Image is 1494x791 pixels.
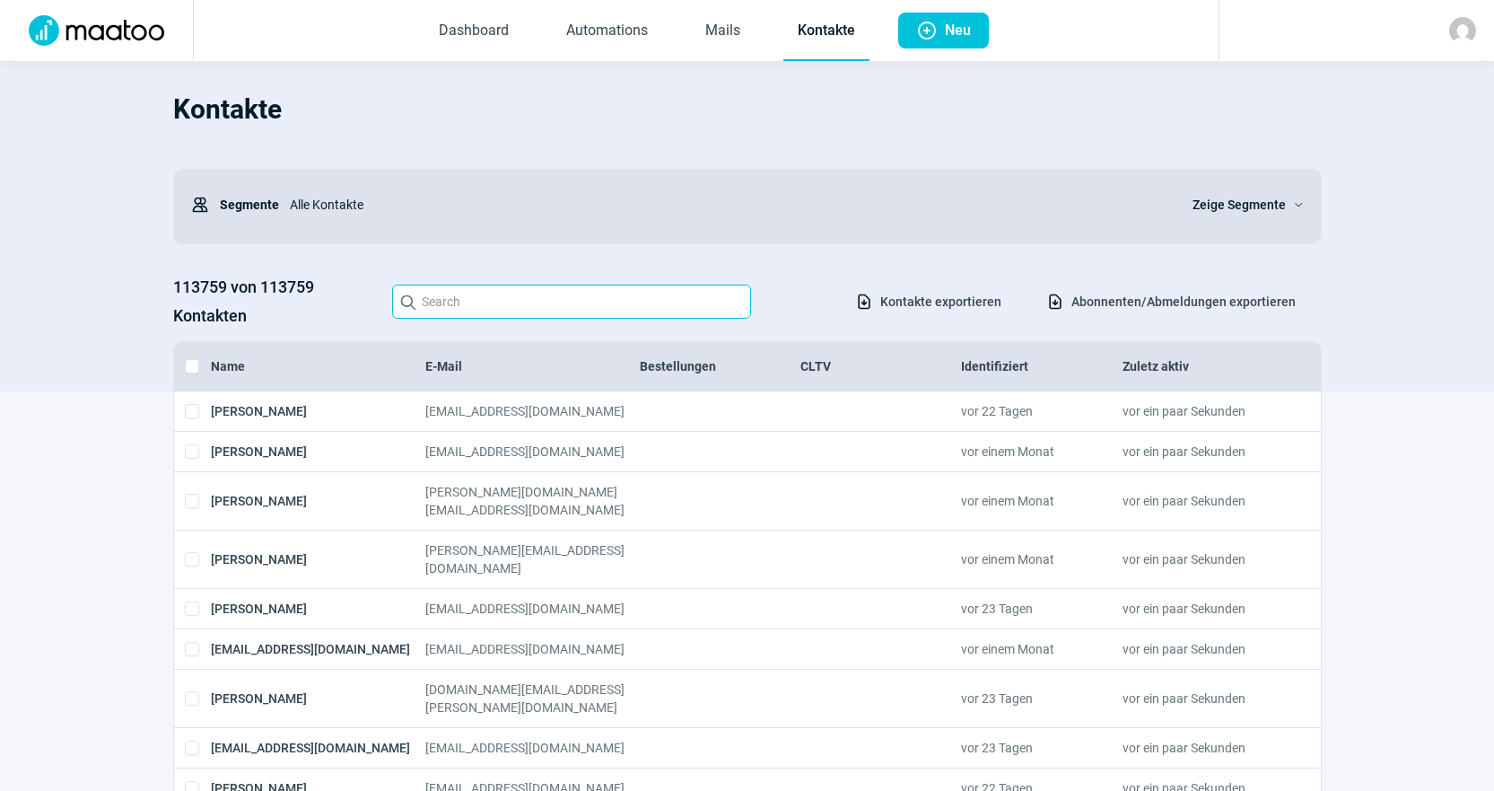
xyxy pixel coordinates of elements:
div: vor einem Monat [961,483,1122,519]
div: vor ein paar Sekunden [1123,681,1283,716]
button: Neu [898,13,989,48]
img: avatar [1449,17,1476,44]
span: Kontakte exportieren [880,287,1001,316]
a: Automations [552,2,662,61]
img: Logo [18,15,175,46]
div: vor ein paar Sekunden [1123,600,1283,618]
span: Zeige Segmente [1193,194,1286,215]
div: Name [211,357,425,375]
div: [EMAIL_ADDRESS][DOMAIN_NAME] [211,640,425,658]
div: [PERSON_NAME] [211,402,425,420]
div: [PERSON_NAME] [211,541,425,577]
div: CLTV [800,357,961,375]
h1: Kontakte [173,79,1322,140]
span: Neu [945,13,971,48]
div: Segmente [191,187,279,223]
div: [EMAIL_ADDRESS][DOMAIN_NAME] [425,640,640,658]
a: Kontakte [783,2,869,61]
div: vor 23 Tagen [961,681,1122,716]
div: vor einem Monat [961,640,1122,658]
div: vor einem Monat [961,541,1122,577]
div: vor 22 Tagen [961,402,1122,420]
div: vor ein paar Sekunden [1123,739,1283,757]
div: Zuletz aktiv [1123,357,1283,375]
div: vor einem Monat [961,443,1122,461]
div: [EMAIL_ADDRESS][DOMAIN_NAME] [211,739,425,757]
div: [DOMAIN_NAME][EMAIL_ADDRESS][PERSON_NAME][DOMAIN_NAME] [425,681,640,716]
div: E-Mail [425,357,640,375]
button: Abonnenten/Abmeldungen exportieren [1027,286,1315,317]
h3: 113759 von 113759 Kontakten [173,273,374,330]
div: [PERSON_NAME] [211,600,425,618]
a: Mails [691,2,755,61]
input: Search [392,285,751,319]
div: vor ein paar Sekunden [1123,402,1283,420]
div: [PERSON_NAME][DOMAIN_NAME][EMAIL_ADDRESS][DOMAIN_NAME] [425,483,640,519]
div: Alle Kontakte [279,187,1171,223]
div: [PERSON_NAME][EMAIL_ADDRESS][DOMAIN_NAME] [425,541,640,577]
div: Bestellungen [640,357,800,375]
button: Kontakte exportieren [836,286,1020,317]
div: [EMAIL_ADDRESS][DOMAIN_NAME] [425,739,640,757]
div: vor ein paar Sekunden [1123,640,1283,658]
div: vor 23 Tagen [961,600,1122,618]
div: [PERSON_NAME] [211,483,425,519]
div: [PERSON_NAME] [211,443,425,461]
div: vor ein paar Sekunden [1123,541,1283,577]
div: [PERSON_NAME] [211,681,425,716]
div: vor ein paar Sekunden [1123,483,1283,519]
div: [EMAIL_ADDRESS][DOMAIN_NAME] [425,443,640,461]
span: Abonnenten/Abmeldungen exportieren [1071,287,1296,316]
div: vor 23 Tagen [961,739,1122,757]
a: Dashboard [424,2,523,61]
div: [EMAIL_ADDRESS][DOMAIN_NAME] [425,402,640,420]
div: vor ein paar Sekunden [1123,443,1283,461]
div: Identifiziert [961,357,1122,375]
div: [EMAIL_ADDRESS][DOMAIN_NAME] [425,600,640,618]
